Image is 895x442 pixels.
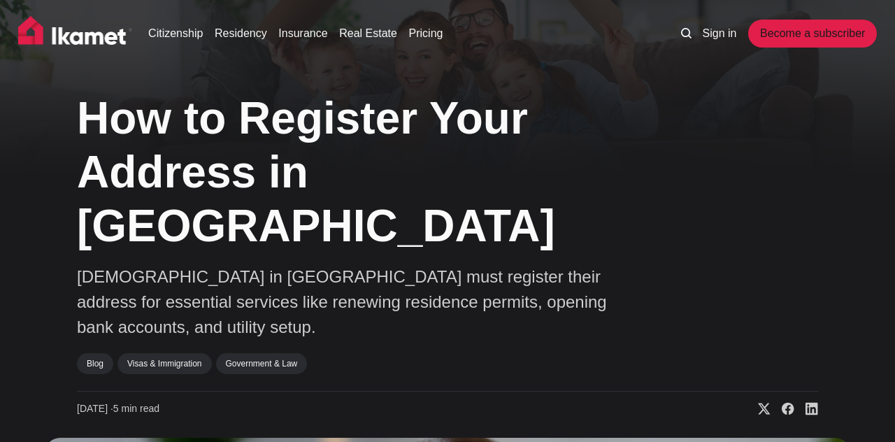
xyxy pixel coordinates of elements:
[117,353,211,374] a: Visas & Immigration
[748,20,877,48] a: Become a subscriber
[771,402,794,416] a: Share on Facebook
[703,25,737,42] a: Sign in
[77,92,664,252] h1: How to Register Your Address in [GEOGRAPHIC_DATA]
[148,25,203,42] a: Citizenship
[215,25,267,42] a: Residency
[77,403,113,414] span: [DATE] ∙
[18,16,133,51] img: Ikamet home
[794,402,818,416] a: Share on Linkedin
[409,25,443,42] a: Pricing
[339,25,397,42] a: Real Estate
[278,25,327,42] a: Insurance
[77,264,622,340] p: [DEMOGRAPHIC_DATA] in [GEOGRAPHIC_DATA] must register their address for essential services like r...
[747,402,771,416] a: Share on X
[216,353,308,374] a: Government & Law
[77,353,113,374] a: Blog
[77,402,159,416] time: 5 min read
